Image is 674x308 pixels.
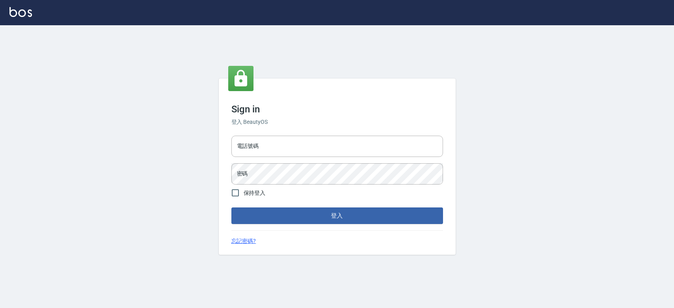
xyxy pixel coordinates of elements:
span: 保持登入 [244,189,266,197]
img: Logo [9,7,32,17]
a: 忘記密碼? [231,237,256,245]
button: 登入 [231,207,443,224]
h3: Sign in [231,104,443,115]
h6: 登入 BeautyOS [231,118,443,126]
